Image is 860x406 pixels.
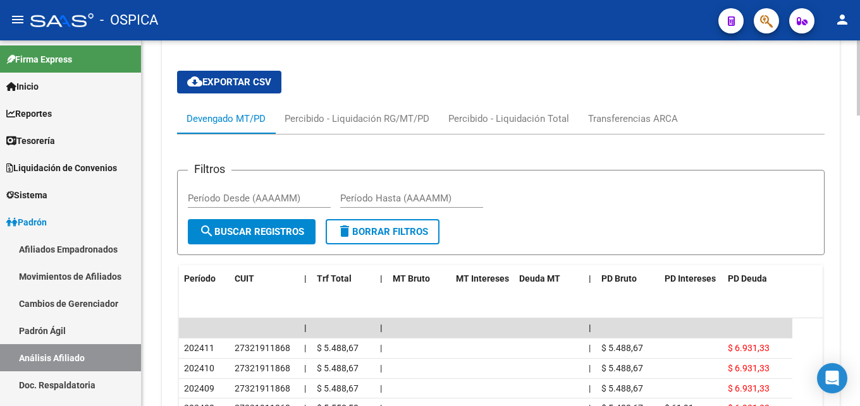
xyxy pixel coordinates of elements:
span: | [380,273,383,284]
div: Percibido - Liquidación Total [448,112,569,126]
span: Padrón [6,215,47,229]
datatable-header-cell: Período [179,265,230,292]
datatable-header-cell: | [584,265,596,292]
span: 27321911868 [235,383,290,393]
span: 202409 [184,383,214,393]
span: | [589,323,591,333]
button: Borrar Filtros [326,219,439,244]
span: PD Deuda [728,273,767,284]
datatable-header-cell: PD Intereses [660,265,723,292]
mat-icon: person [835,12,850,27]
span: | [380,323,383,333]
datatable-header-cell: MT Bruto [388,265,451,292]
span: Liquidación de Convenios [6,161,117,175]
span: Buscar Registros [199,226,304,237]
datatable-header-cell: Trf Total [312,265,375,292]
span: | [304,383,306,393]
span: Borrar Filtros [337,226,428,237]
mat-icon: cloud_download [187,74,202,89]
datatable-header-cell: PD Bruto [596,265,660,292]
span: $ 5.488,67 [317,383,359,393]
button: Buscar Registros [188,219,316,244]
span: - OSPICA [100,6,158,34]
span: Deuda MT [519,273,560,284]
span: Sistema [6,188,47,202]
span: Inicio [6,80,39,93]
span: 27321911868 [235,363,290,373]
span: 202411 [184,343,214,353]
mat-icon: search [199,224,214,239]
datatable-header-cell: MT Intereses [451,265,514,292]
span: Firma Express [6,52,72,66]
span: $ 5.488,67 [601,383,643,393]
datatable-header-cell: | [375,265,388,292]
span: 27321911868 [235,343,290,353]
datatable-header-cell: Deuda MT [514,265,584,292]
div: Devengado MT/PD [187,112,266,126]
span: $ 6.931,33 [728,383,770,393]
span: | [589,363,591,373]
span: Período [184,273,216,284]
div: Open Intercom Messenger [817,363,847,393]
datatable-header-cell: PD Deuda [723,265,792,292]
span: | [380,363,382,373]
span: Trf Total [317,273,352,284]
span: $ 5.488,67 [317,363,359,373]
div: Percibido - Liquidación RG/MT/PD [285,112,429,126]
span: | [589,343,591,353]
span: $ 5.488,67 [601,363,643,373]
span: | [380,383,382,393]
span: | [589,383,591,393]
span: MT Intereses [456,273,509,284]
span: | [304,273,307,284]
span: | [304,343,306,353]
button: Exportar CSV [177,71,281,93]
span: Exportar CSV [187,76,271,88]
span: | [589,273,591,284]
span: Tesorería [6,134,55,148]
span: $ 6.931,33 [728,363,770,373]
datatable-header-cell: | [299,265,312,292]
span: | [304,323,307,333]
span: PD Intereses [665,273,716,284]
span: PD Bruto [601,273,637,284]
span: Reportes [6,107,52,121]
datatable-header-cell: CUIT [230,265,299,292]
span: | [304,363,306,373]
span: MT Bruto [393,273,430,284]
div: Transferencias ARCA [588,112,678,126]
span: | [380,343,382,353]
span: $ 6.931,33 [728,343,770,353]
h3: Filtros [188,160,231,178]
mat-icon: delete [337,224,352,239]
span: $ 5.488,67 [601,343,643,353]
span: 202410 [184,363,214,373]
span: $ 5.488,67 [317,343,359,353]
mat-icon: menu [10,12,25,27]
span: CUIT [235,273,254,284]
